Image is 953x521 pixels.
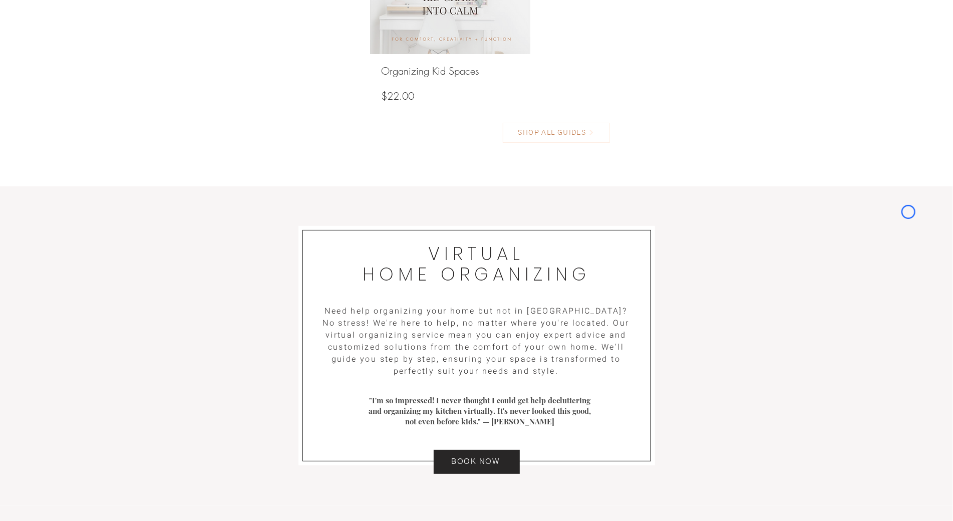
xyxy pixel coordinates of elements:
span: "I'm so impressed! I never thought I could get help decluttering and organizing my kitchen virtua... [369,396,591,427]
a: SHOP ALL GUIDES [503,123,610,143]
span: SHOP ALL GUIDES [518,128,586,137]
span: $22.00 [382,89,415,103]
span: Need help organizing your home but not in [GEOGRAPHIC_DATA]? No stress! We're here to help, no ma... [323,306,629,378]
a: BOOK NOW [434,450,520,474]
h3: Organizing Kid Spaces [382,64,480,78]
span: VIRTUAL HOME ORGANIZING [363,241,590,288]
span: BOOK NOW [452,457,500,466]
